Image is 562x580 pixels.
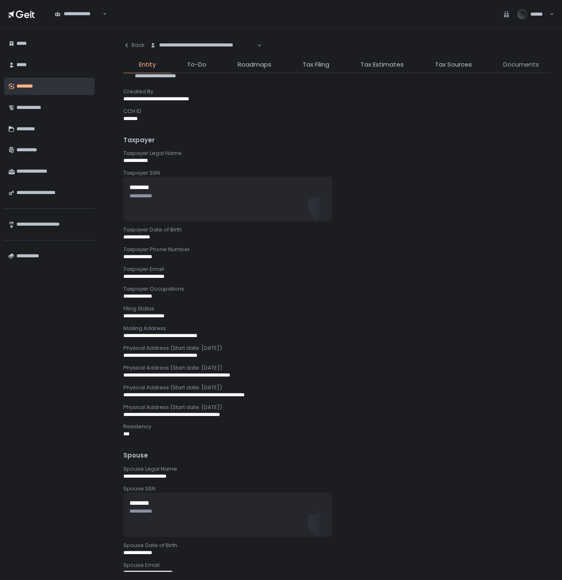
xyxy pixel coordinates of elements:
[123,246,550,253] div: Taxpayer Phone Number
[435,60,472,69] span: Tax Sources
[123,285,550,293] div: Taxpayer Occupations
[123,451,550,460] div: Spouse
[49,6,107,23] div: Search for option
[303,60,329,69] span: Tax Filing
[123,108,550,115] div: CCH ID
[123,169,550,177] div: Taxpayer SSN
[123,37,145,53] button: Back
[123,404,550,411] div: Physical Address (Start date: [DATE])
[123,305,550,312] div: Filing Status
[123,364,550,372] div: Physical Address (Start date: [DATE])
[123,325,550,332] div: Mailing Address
[123,150,550,157] div: Taxpayer Legal Name
[361,60,404,69] span: Tax Estimates
[123,384,550,391] div: Physical Address (Start date: [DATE])
[187,60,206,69] span: To-Do
[503,60,539,69] span: Documents
[150,49,257,57] input: Search for option
[123,562,550,569] div: Spouse Email
[123,136,550,145] div: Taxpayer
[123,485,550,492] div: Spouse SSN
[145,37,261,54] div: Search for option
[123,423,550,430] div: Residency
[238,60,271,69] span: Roadmaps
[123,42,145,49] div: Back
[55,18,102,26] input: Search for option
[123,344,550,352] div: Physical Address (Start date: [DATE])
[123,542,550,549] div: Spouse Date of Birth
[123,226,550,233] div: Taxpayer Date of Birth
[139,60,156,69] span: Entity
[123,88,550,95] div: Created By
[123,465,550,473] div: Spouse Legal Name
[123,266,550,273] div: Taxpayer Email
